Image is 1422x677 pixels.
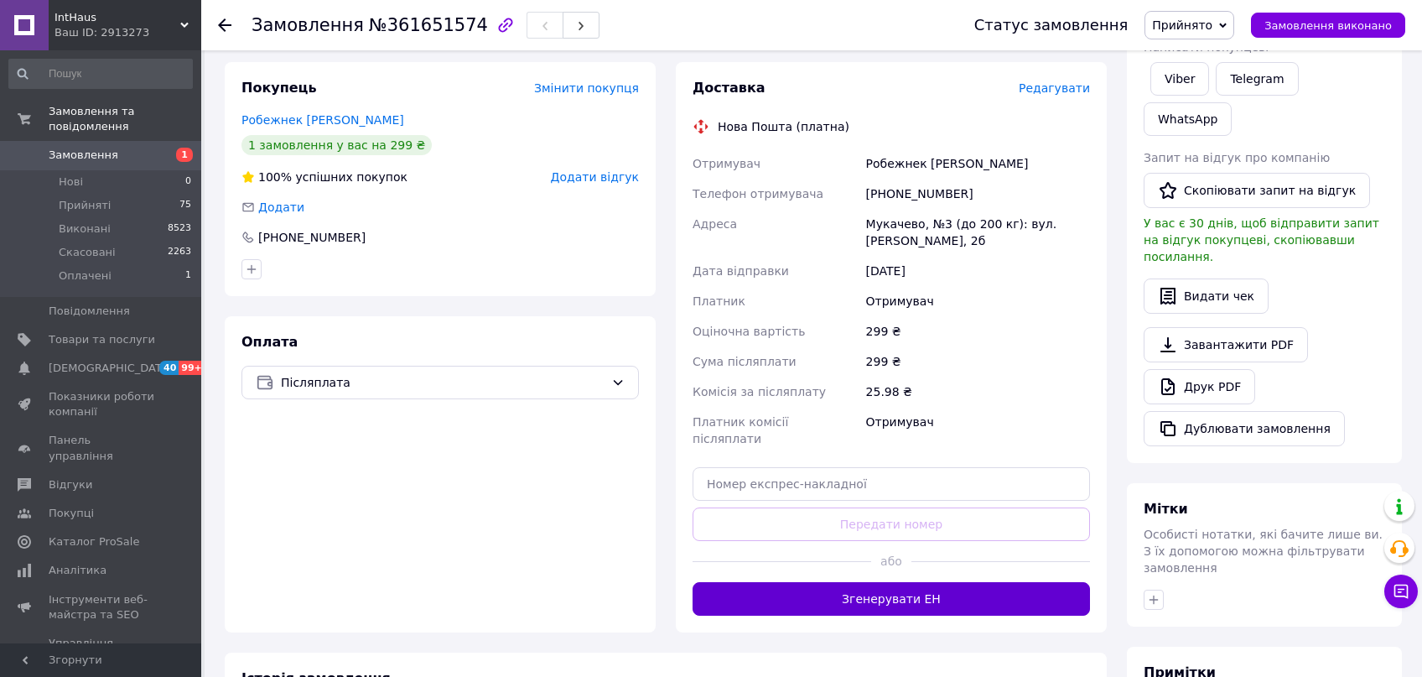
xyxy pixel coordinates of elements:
[693,467,1090,501] input: Номер експрес-накладної
[49,433,155,463] span: Панель управління
[1144,411,1345,446] button: Дублювати замовлення
[59,198,111,213] span: Прийняті
[863,407,1093,454] div: Отримувач
[863,346,1093,377] div: 299 ₴
[49,534,139,549] span: Каталог ProSale
[49,389,155,419] span: Показники роботи компанії
[218,17,231,34] div: Повернутися назад
[49,304,130,319] span: Повідомлення
[49,477,92,492] span: Відгуки
[693,264,789,278] span: Дата відправки
[176,148,193,162] span: 1
[693,415,788,445] span: Платник комісії післяплати
[1019,81,1090,95] span: Редагувати
[863,286,1093,316] div: Отримувач
[49,563,106,578] span: Аналітика
[863,377,1093,407] div: 25.98 ₴
[258,200,304,214] span: Додати
[59,268,112,284] span: Оплачені
[1144,173,1370,208] button: Скопіювати запит на відгук
[1144,369,1255,404] a: Друк PDF
[863,256,1093,286] div: [DATE]
[49,104,201,134] span: Замовлення та повідомлення
[693,385,826,398] span: Комісія за післяплату
[258,170,292,184] span: 100%
[1144,279,1269,314] button: Видати чек
[185,174,191,190] span: 0
[551,170,639,184] span: Додати відгук
[871,553,911,570] span: або
[168,245,191,260] span: 2263
[534,81,639,95] span: Змінити покупця
[1384,575,1418,608] button: Чат з покупцем
[693,582,1090,616] button: Згенерувати ЕН
[1144,327,1308,362] a: Завантажити PDF
[59,245,116,260] span: Скасовані
[1144,528,1383,575] span: Особисті нотатки, які бачите лише ви. З їх допомогою можна фільтрувати замовлення
[693,294,745,308] span: Платник
[179,198,191,213] span: 75
[1144,151,1330,164] span: Запит на відгук про компанію
[1144,40,1269,54] span: Написати покупцеві
[1144,102,1232,136] a: WhatsApp
[241,80,317,96] span: Покупець
[974,17,1129,34] div: Статус замовлення
[59,221,111,237] span: Виконані
[1150,62,1209,96] a: Viber
[693,187,823,200] span: Телефон отримувача
[54,10,180,25] span: IntHaus
[252,15,364,35] span: Замовлення
[49,592,155,622] span: Інструменти веб-майстра та SEO
[1264,19,1392,32] span: Замовлення виконано
[1144,216,1379,263] span: У вас є 30 днів, щоб відправити запит на відгук покупцеві, скопіювавши посилання.
[49,332,155,347] span: Товари та послуги
[179,361,206,375] span: 99+
[714,118,854,135] div: Нова Пошта (платна)
[1144,501,1188,517] span: Мітки
[1251,13,1405,38] button: Замовлення виконано
[8,59,193,89] input: Пошук
[693,355,797,368] span: Сума післяплати
[693,325,805,338] span: Оціночна вартість
[863,148,1093,179] div: Робежнек [PERSON_NAME]
[1152,18,1212,32] span: Прийнято
[59,174,83,190] span: Нові
[159,361,179,375] span: 40
[281,373,605,392] span: Післяплата
[863,179,1093,209] div: [PHONE_NUMBER]
[241,334,298,350] span: Оплата
[863,316,1093,346] div: 299 ₴
[49,506,94,521] span: Покупці
[693,217,737,231] span: Адреса
[49,636,155,666] span: Управління сайтом
[168,221,191,237] span: 8523
[241,169,407,185] div: успішних покупок
[1216,62,1298,96] a: Telegram
[241,135,432,155] div: 1 замовлення у вас на 299 ₴
[54,25,201,40] div: Ваш ID: 2913273
[185,268,191,284] span: 1
[863,209,1093,256] div: Мукачево, №3 (до 200 кг): вул. [PERSON_NAME], 2б
[49,361,173,376] span: [DEMOGRAPHIC_DATA]
[241,113,404,127] a: Робежнек [PERSON_NAME]
[257,229,367,246] div: [PHONE_NUMBER]
[49,148,118,163] span: Замовлення
[369,15,488,35] span: №361651574
[693,157,760,170] span: Отримувач
[693,80,765,96] span: Доставка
